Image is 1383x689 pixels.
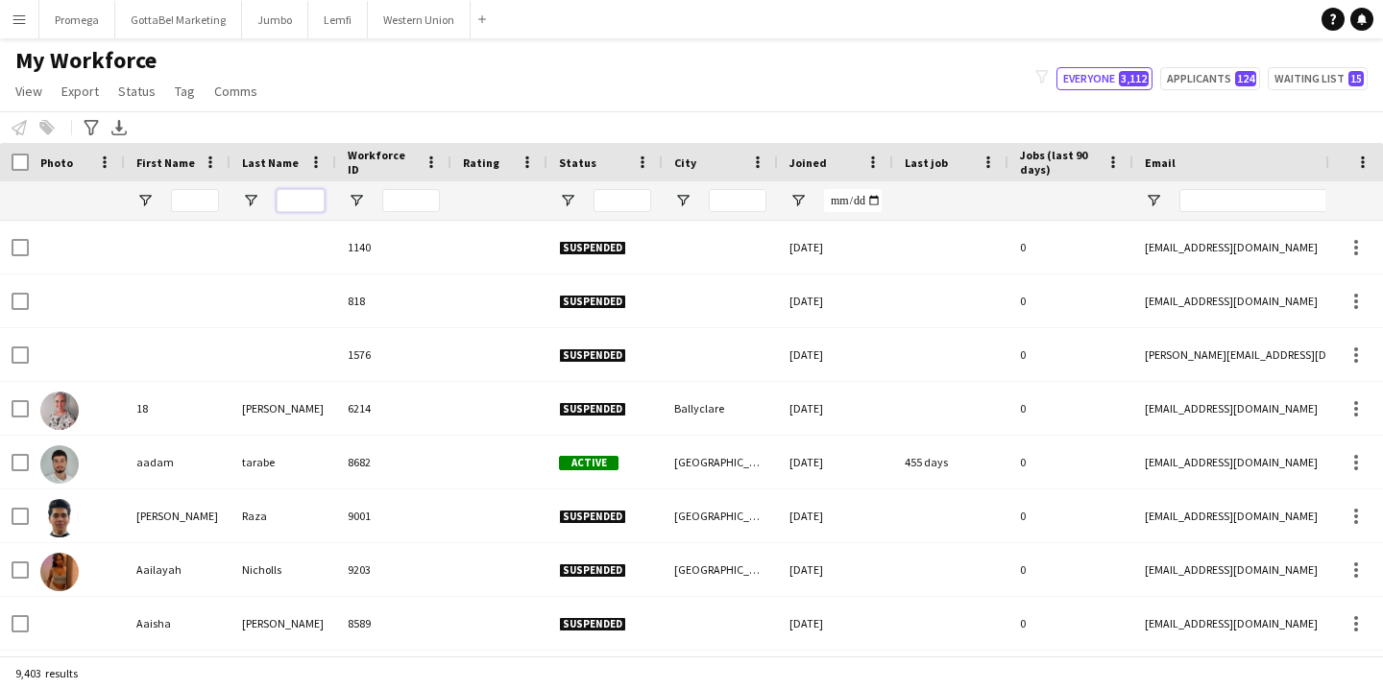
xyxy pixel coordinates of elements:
[110,79,163,104] a: Status
[175,83,195,100] span: Tag
[61,83,99,100] span: Export
[559,510,626,524] span: Suspended
[54,79,107,104] a: Export
[463,155,499,170] span: Rating
[789,155,827,170] span: Joined
[559,617,626,631] span: Suspended
[1008,543,1133,596] div: 0
[40,155,73,170] span: Photo
[348,192,365,209] button: Open Filter Menu
[778,328,893,381] div: [DATE]
[348,148,417,177] span: Workforce ID
[336,274,451,327] div: 818
[336,221,451,273] div: 1140
[40,553,79,591] img: Aailayah Nicholls
[230,489,336,542] div: Raza
[1145,192,1162,209] button: Open Filter Menu
[206,79,265,104] a: Comms
[171,189,219,212] input: First Name Filter Input
[336,543,451,596] div: 9203
[1348,71,1364,86] span: 15
[778,382,893,435] div: [DATE]
[242,155,299,170] span: Last Name
[778,274,893,327] div: [DATE]
[15,46,157,75] span: My Workforce
[1268,67,1368,90] button: Waiting list15
[559,241,626,255] span: Suspended
[594,189,651,212] input: Status Filter Input
[230,436,336,488] div: tarabe
[789,192,807,209] button: Open Filter Menu
[230,382,336,435] div: [PERSON_NAME]
[39,1,115,38] button: Promega
[368,1,471,38] button: Western Union
[559,192,576,209] button: Open Filter Menu
[214,83,257,100] span: Comms
[1160,67,1260,90] button: Applicants124
[1008,597,1133,650] div: 0
[125,489,230,542] div: [PERSON_NAME]
[559,563,626,578] span: Suspended
[1020,148,1099,177] span: Jobs (last 90 days)
[115,1,242,38] button: GottaBe! Marketing
[559,155,596,170] span: Status
[663,489,778,542] div: [GEOGRAPHIC_DATA]
[1119,71,1149,86] span: 3,112
[905,155,948,170] span: Last job
[336,436,451,488] div: 8682
[80,116,103,139] app-action-btn: Advanced filters
[663,543,778,596] div: [GEOGRAPHIC_DATA]
[336,382,451,435] div: 6214
[382,189,440,212] input: Workforce ID Filter Input
[336,597,451,650] div: 8589
[1056,67,1152,90] button: Everyone3,112
[308,1,368,38] button: Lemfi
[778,436,893,488] div: [DATE]
[8,79,50,104] a: View
[1145,155,1176,170] span: Email
[242,1,308,38] button: Jumbo
[277,189,325,212] input: Last Name Filter Input
[1008,436,1133,488] div: 0
[1008,328,1133,381] div: 0
[778,221,893,273] div: [DATE]
[125,597,230,650] div: Aaisha
[15,83,42,100] span: View
[559,348,626,363] span: Suspended
[1008,221,1133,273] div: 0
[167,79,203,104] a: Tag
[125,436,230,488] div: aadam
[1235,71,1256,86] span: 124
[125,382,230,435] div: 18
[230,597,336,650] div: [PERSON_NAME]
[336,328,451,381] div: 1576
[893,436,1008,488] div: 455 days
[1008,489,1133,542] div: 0
[778,489,893,542] div: [DATE]
[559,456,619,470] span: Active
[230,543,336,596] div: Nicholls
[674,155,696,170] span: City
[40,445,79,484] img: aadam tarabe
[1008,382,1133,435] div: 0
[40,392,79,430] img: 18 Pollock
[40,499,79,537] img: Aadil Raza
[108,116,131,139] app-action-btn: Export XLSX
[824,189,882,212] input: Joined Filter Input
[336,489,451,542] div: 9001
[663,382,778,435] div: Ballyclare
[674,192,691,209] button: Open Filter Menu
[136,192,154,209] button: Open Filter Menu
[778,597,893,650] div: [DATE]
[118,83,156,100] span: Status
[709,189,766,212] input: City Filter Input
[778,543,893,596] div: [DATE]
[125,543,230,596] div: Aailayah
[242,192,259,209] button: Open Filter Menu
[559,402,626,416] span: Suspended
[1008,274,1133,327] div: 0
[136,155,195,170] span: First Name
[559,295,626,309] span: Suspended
[663,436,778,488] div: [GEOGRAPHIC_DATA]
